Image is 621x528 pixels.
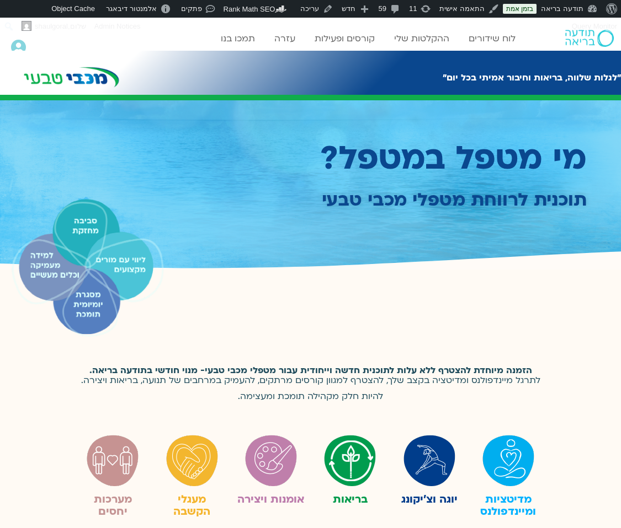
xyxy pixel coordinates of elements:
[455,136,543,181] span: מטפל
[474,493,542,518] h2: מדיטציות ומיינדפולנס
[503,4,537,14] a: בזמן אמת
[17,18,90,35] a: שלום,
[320,136,445,181] span: במטפל?
[89,364,532,376] strong: הזמנה מיוחדת להצטרף ללא עלות לתוכנית חדשה וייחודית עבור מטפלי מכבי טבעי- מנוי חודשי בתודעה בריאה.
[79,365,543,403] p: לתרגל מיינדפולנס ומדיטציה בקצב שלך, להצטרף למגוון קורסים מרתקים, להעמיק במרחבים של תנועה, בריאות ...
[35,22,68,30] span: shaulgoral
[215,28,261,49] a: תמכו בנו
[463,28,521,49] a: לוח שידורים
[443,73,621,83] h2: "לגלות שלווה, בריאות וחיבור אמיתי בכל יום"
[224,5,275,13] span: Rank Math SEO
[309,28,380,49] a: קורסים ופעילות
[567,18,621,35] a: Query Monitor
[158,493,226,518] h2: מעגלי הקשבה
[395,493,463,505] h2: יוגה וצ׳יקונג
[389,28,455,49] a: ההקלטות שלי
[269,28,301,49] a: עזרה
[316,493,384,505] h2: בריאות
[94,18,141,35] span: Admin Notices
[237,493,305,505] h2: אומנות ויצירה
[565,30,614,46] img: תודעה בריאה
[79,493,147,518] h2: מערכות יחסים
[553,136,587,181] span: מי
